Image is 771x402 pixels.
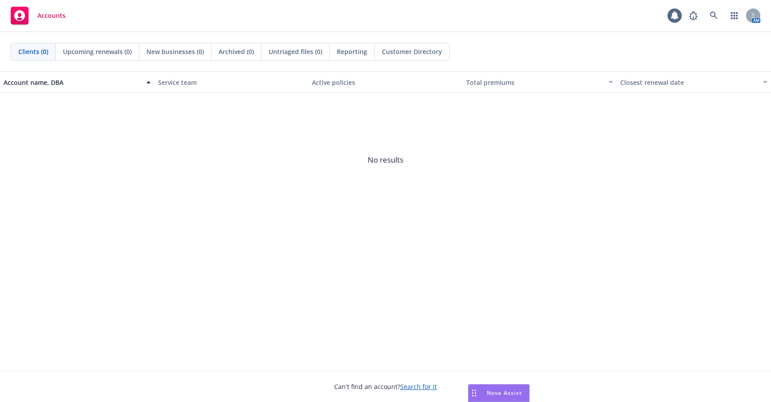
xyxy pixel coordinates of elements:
[18,47,48,56] span: Clients (0)
[269,47,322,56] span: Untriaged files (0)
[154,71,309,93] button: Service team
[37,12,66,19] span: Accounts
[382,47,442,56] span: Customer Directory
[146,47,204,56] span: New businesses (0)
[4,78,141,87] div: Account name, DBA
[334,382,437,391] span: Can't find an account?
[158,78,305,87] div: Service team
[463,71,617,93] button: Total premiums
[63,47,132,56] span: Upcoming renewals (0)
[725,7,743,25] a: Switch app
[705,7,723,25] a: Search
[219,47,254,56] span: Archived (0)
[468,385,480,402] div: Drag to move
[308,71,463,93] button: Active policies
[617,71,771,93] button: Closest renewal date
[468,384,530,402] button: Nova Assist
[7,3,69,28] a: Accounts
[466,78,604,87] div: Total premiums
[684,7,702,25] a: Report a Bug
[487,389,522,397] span: Nova Assist
[400,382,437,391] a: Search for it
[312,78,459,87] div: Active policies
[620,78,758,87] div: Closest renewal date
[337,47,367,56] span: Reporting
